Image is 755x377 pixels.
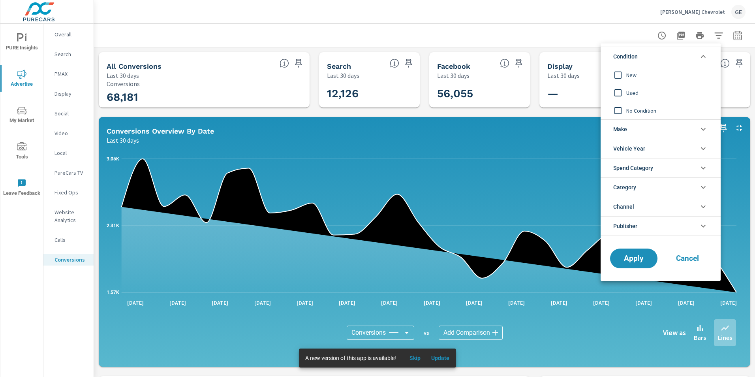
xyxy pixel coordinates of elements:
div: New [601,66,719,84]
ul: filter options [601,43,721,239]
span: Publisher [613,217,637,236]
div: No Condition [601,102,719,119]
span: Condition [613,47,638,66]
span: Spend Category [613,158,653,177]
button: Cancel [664,249,711,268]
span: Make [613,120,627,139]
span: Category [613,178,636,197]
span: Vehicle Year [613,139,645,158]
span: Used [626,88,713,98]
span: Apply [618,255,650,262]
span: New [626,70,713,80]
span: No Condition [626,106,713,115]
span: Cancel [672,255,703,262]
div: Used [601,84,719,102]
button: Apply [610,249,657,268]
span: Channel [613,197,634,216]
